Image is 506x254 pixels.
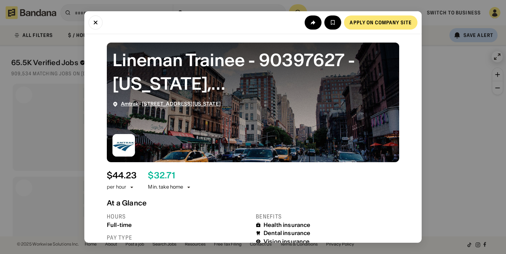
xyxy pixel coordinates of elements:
div: Benefits [256,213,399,220]
div: Full-time [107,222,250,228]
img: Amtrak logo [112,134,135,157]
div: $ 44.23 [107,171,137,181]
div: Vision insurance [264,238,310,245]
div: $ 32.71 [148,171,175,181]
a: Amtrak [121,101,138,107]
div: Min. take home [148,184,192,191]
div: At a Glance [107,199,399,207]
div: Apply on company site [350,20,412,25]
div: Pay type [107,234,250,241]
div: Health insurance [264,222,311,228]
div: per hour [107,184,126,191]
div: Dental insurance [264,230,311,236]
button: Close [89,15,103,30]
a: [STREET_ADDRESS][US_STATE] [142,101,221,107]
div: Hours [107,213,250,220]
div: Lineman Trainee - 90397627 - New York, NY [112,48,394,95]
div: · [121,101,221,107]
a: Apply on company site [344,15,417,30]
